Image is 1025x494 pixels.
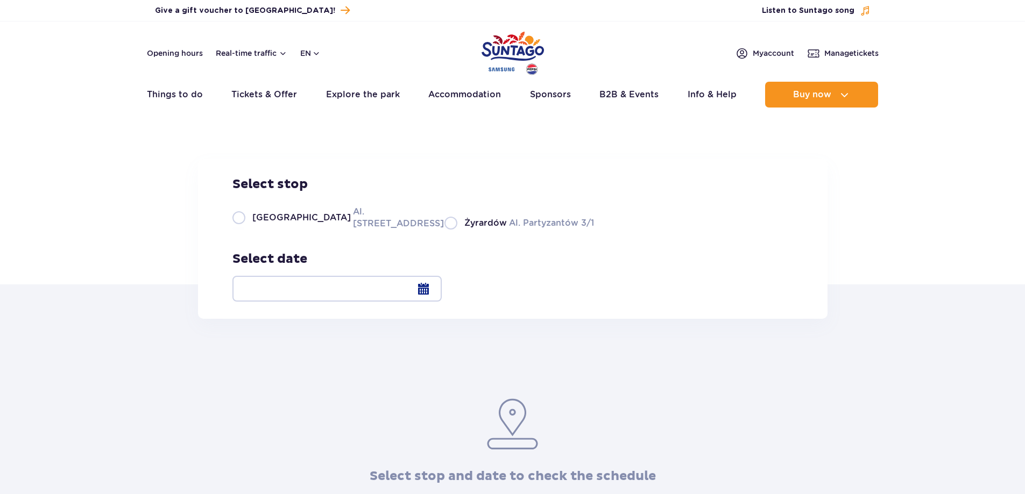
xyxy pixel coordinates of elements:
[231,82,297,108] a: Tickets & Offer
[232,176,594,192] h3: Select stop
[216,49,287,58] button: Real-time traffic
[444,216,594,230] label: Al. Partyzantów 3/1
[232,205,432,230] label: Al. [STREET_ADDRESS]
[147,48,203,59] a: Opening hours
[428,82,501,108] a: Accommodation
[155,5,335,16] span: Give a gift voucher to [GEOGRAPHIC_DATA]!
[155,3,350,18] a: Give a gift voucher to [GEOGRAPHIC_DATA]!
[688,82,737,108] a: Info & Help
[482,27,544,76] a: Park of Poland
[753,48,794,59] span: My account
[762,5,871,16] button: Listen to Suntago song
[147,82,203,108] a: Things to do
[530,82,571,108] a: Sponsors
[736,47,794,60] a: Myaccount
[807,47,879,60] a: Managetickets
[824,48,879,59] span: Manage tickets
[464,217,507,229] span: Żyrardów
[252,212,351,224] span: [GEOGRAPHIC_DATA]
[793,90,831,99] span: Buy now
[765,82,878,108] button: Buy now
[370,468,656,484] h3: Select stop and date to check the schedule
[599,82,659,108] a: B2B & Events
[326,82,400,108] a: Explore the park
[762,5,854,16] span: Listen to Suntago song
[300,48,321,59] button: en
[485,397,540,451] img: pin.953eee3c.svg
[232,251,442,267] h3: Select date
